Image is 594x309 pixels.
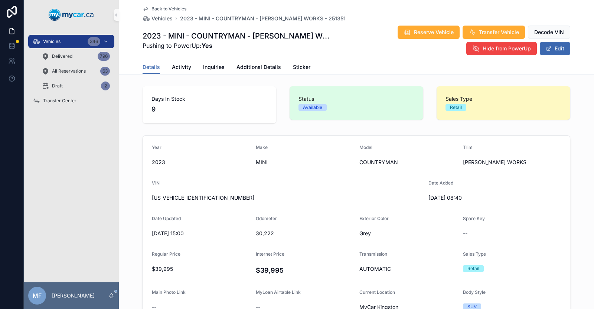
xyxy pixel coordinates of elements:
[52,53,72,59] span: Delivered
[24,30,119,117] div: scrollable content
[151,95,267,103] span: Days In Stock
[143,60,160,74] a: Details
[152,265,250,273] span: $39,995
[100,67,110,76] div: 63
[236,60,281,75] a: Additional Details
[463,26,525,39] button: Transfer Vehicle
[151,15,173,22] span: Vehicles
[359,265,457,273] span: AUTOMATIC
[359,289,395,295] span: Current Location
[152,289,186,295] span: Main Photo Link
[540,42,570,55] button: Edit
[256,230,354,237] span: 30,222
[463,289,486,295] span: Body Style
[101,82,110,90] div: 2
[359,251,387,257] span: Transmission
[52,83,63,89] span: Draft
[359,216,389,221] span: Exterior Color
[463,159,561,166] span: [PERSON_NAME] WORKS
[466,42,537,55] button: Hide from PowerUp
[398,26,460,39] button: Reserve Vehicle
[256,289,301,295] span: MyLoan Airtable Link
[152,251,180,257] span: Regular Price
[152,159,250,166] span: 2023
[256,251,284,257] span: Internet Price
[152,144,161,150] span: Year
[359,230,457,237] span: Grey
[202,42,212,49] strong: Yes
[293,63,310,71] span: Sticker
[180,15,346,22] a: 2023 - MINI - COUNTRYMAN - [PERSON_NAME] WORKS - 251351
[143,15,173,22] a: Vehicles
[463,216,485,221] span: Spare Key
[450,104,462,111] div: Retail
[303,104,322,111] div: Available
[151,104,267,114] span: 9
[152,216,181,221] span: Date Updated
[463,230,467,237] span: --
[414,29,454,36] span: Reserve Vehicle
[143,6,186,12] a: Back to Vehicles
[33,291,42,300] span: MF
[37,50,114,63] a: Delivered796
[534,29,564,36] span: Decode VIN
[143,63,160,71] span: Details
[49,9,94,21] img: App logo
[359,159,457,166] span: COUNTRYMAN
[446,95,561,103] span: Sales Type
[52,292,95,299] p: [PERSON_NAME]
[28,35,114,48] a: Vehicles346
[143,41,334,50] span: Pushing to PowerUp:
[172,60,191,75] a: Activity
[203,60,225,75] a: Inquiries
[256,216,277,221] span: Odometer
[172,63,191,71] span: Activity
[236,63,281,71] span: Additional Details
[151,6,186,12] span: Back to Vehicles
[28,94,114,107] a: Transfer Center
[359,144,372,150] span: Model
[256,144,268,150] span: Make
[463,251,486,257] span: Sales Type
[428,194,526,202] span: [DATE] 08:40
[43,98,76,104] span: Transfer Center
[463,144,473,150] span: Trim
[428,180,453,186] span: Date Added
[152,180,160,186] span: VIN
[528,26,570,39] button: Decode VIN
[203,63,225,71] span: Inquiries
[152,230,250,237] span: [DATE] 15:00
[143,31,334,41] h1: 2023 - MINI - COUNTRYMAN - [PERSON_NAME] WORKS - 251351
[37,79,114,93] a: Draft2
[467,265,479,272] div: Retail
[37,64,114,78] a: All Reservations63
[43,39,61,44] span: Vehicles
[98,52,110,61] div: 796
[52,68,86,74] span: All Reservations
[256,159,354,166] span: MINI
[152,194,422,202] span: [US_VEHICLE_IDENTIFICATION_NUMBER]
[88,37,100,46] div: 346
[479,29,519,36] span: Transfer Vehicle
[483,45,531,52] span: Hide from PowerUp
[256,265,354,275] h4: $39,995
[293,60,310,75] a: Sticker
[298,95,414,103] span: Status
